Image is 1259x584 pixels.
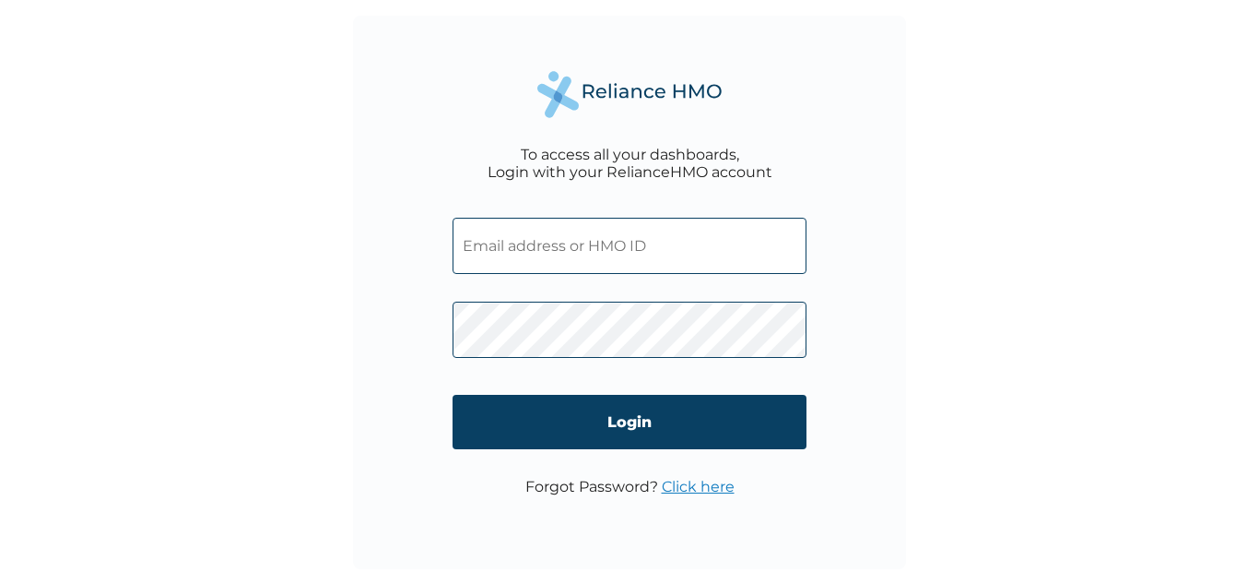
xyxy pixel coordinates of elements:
a: Click here [662,478,735,495]
img: Reliance Health's Logo [537,71,722,118]
p: Forgot Password? [525,478,735,495]
div: To access all your dashboards, Login with your RelianceHMO account [488,146,772,181]
input: Email address or HMO ID [453,218,806,274]
input: Login [453,395,806,449]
